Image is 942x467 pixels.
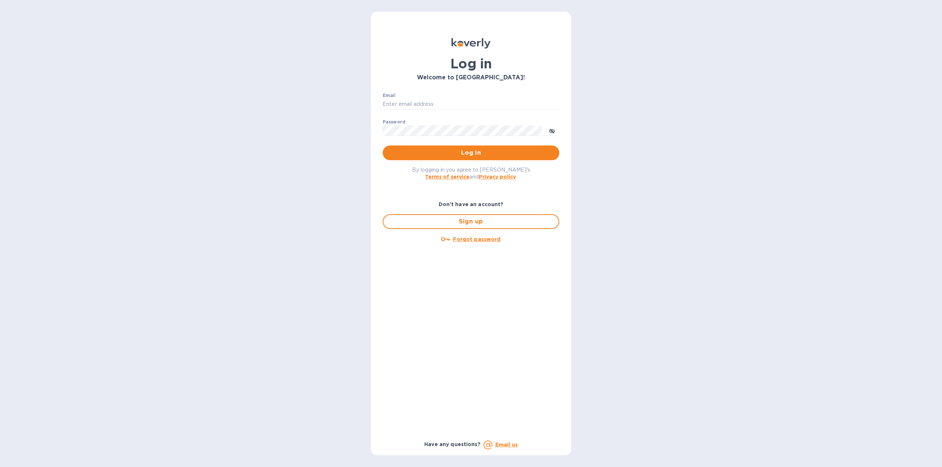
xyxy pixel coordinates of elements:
label: Password [383,120,405,124]
b: Don't have an account? [439,201,504,207]
a: Privacy policy [479,174,516,180]
u: Forgot password [453,236,500,242]
button: toggle password visibility [545,123,559,138]
span: Sign up [389,217,553,226]
button: Log in [383,146,559,160]
label: Email [383,93,396,98]
h3: Welcome to [GEOGRAPHIC_DATA]! [383,74,559,81]
img: Koverly [451,38,491,49]
input: Enter email address [383,99,559,110]
h1: Log in [383,56,559,71]
a: Email us [495,442,518,448]
span: By logging in you agree to [PERSON_NAME]'s and . [412,167,530,180]
a: Terms of service [425,174,470,180]
button: Sign up [383,214,559,229]
span: Log in [389,148,553,157]
b: Have any questions? [424,441,481,447]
